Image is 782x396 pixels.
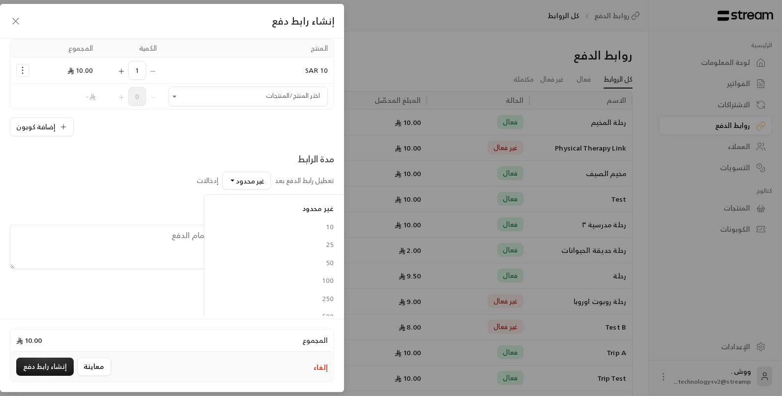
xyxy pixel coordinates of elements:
[275,174,334,186] span: تعطيل رابط الدفع بعد
[16,358,74,376] button: إنشاء رابط دفع
[99,39,163,58] th: الكمية
[326,238,334,250] span: 25
[197,174,218,186] span: إدخالات
[128,61,146,80] span: 1
[314,363,328,372] button: إلغاء
[326,220,334,232] span: 10
[326,256,334,268] span: 50
[10,118,74,136] button: إضافة كوبون
[272,12,334,30] span: إنشاء رابط دفع
[302,202,334,214] span: غير محدود
[197,152,334,166] div: مدة الرابط
[35,39,99,58] th: المجموع
[322,310,334,322] span: 500
[16,335,42,345] span: 10.00
[67,64,93,76] span: 10.00
[236,175,264,187] span: غير محدود
[322,274,334,286] span: 100
[302,335,328,345] span: المجموع
[163,39,334,58] th: المنتج
[128,87,146,106] span: 0
[305,64,328,76] span: 10 SAR
[10,39,334,110] table: Selected Products
[77,358,111,376] button: معاينة
[35,84,99,109] td: -
[169,91,180,102] button: Open
[322,292,334,304] span: 250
